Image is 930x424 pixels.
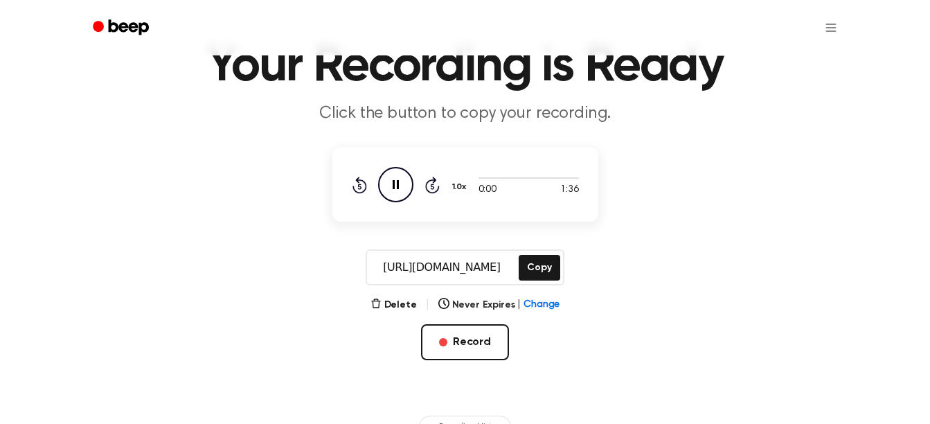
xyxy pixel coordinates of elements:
span: 0:00 [479,183,497,197]
span: | [517,298,521,312]
button: Delete [370,298,417,312]
button: 1.0x [451,175,472,199]
span: Change [524,298,560,312]
button: Record [421,324,509,360]
span: 1:36 [560,183,578,197]
h1: Your Recording is Ready [111,42,820,91]
button: Copy [519,255,560,281]
a: Beep [83,15,161,42]
span: | [425,297,430,313]
p: Click the button to copy your recording. [199,103,731,125]
button: Open menu [814,11,848,44]
button: Never Expires|Change [438,298,560,312]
